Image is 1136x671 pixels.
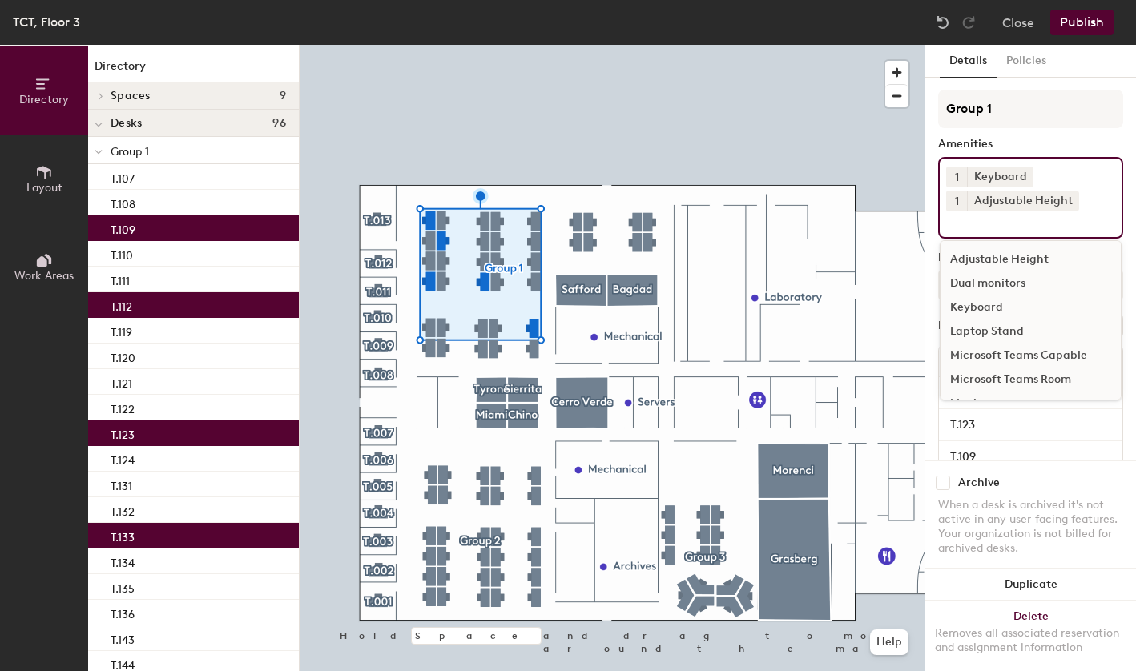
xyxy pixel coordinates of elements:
p: T.109 [111,219,135,237]
p: T.123 [111,424,135,442]
button: Duplicate [925,569,1136,601]
button: Details [940,45,997,78]
img: Redo [961,14,977,30]
p: T.143 [111,629,135,647]
span: Directory [19,93,69,106]
p: T.120 [111,347,135,365]
p: T.135 [111,577,135,596]
p: T.121 [111,372,132,391]
p: T.112 [111,295,132,314]
input: Unnamed desk [942,446,1119,468]
span: Spaces [111,90,151,102]
button: Help [870,629,908,655]
div: Archive [958,476,1000,489]
p: T.124 [111,449,135,468]
div: Keyboard [941,295,1121,319]
span: 1 [955,193,959,210]
span: 1 [955,169,959,186]
p: T.107 [111,167,135,186]
p: T.132 [111,500,135,519]
span: Desks [111,117,142,130]
p: T.134 [111,552,135,570]
p: T.136 [111,603,135,621]
button: Publish [1050,10,1114,35]
div: Monitor [941,392,1121,416]
p: T.133 [111,526,135,544]
h1: Directory [88,58,299,82]
button: 1 [946,167,967,187]
div: Desk Type [938,251,1123,264]
button: 1 [946,191,967,211]
div: Removes all associated reservation and assignment information [935,626,1126,655]
div: Dual monitors [941,271,1121,295]
p: T.122 [111,398,135,416]
div: Amenities [938,138,1123,151]
div: Keyboard [967,167,1033,187]
button: Hoteled [938,271,1123,299]
div: TCT, Floor 3 [13,12,80,32]
p: T.111 [111,270,130,288]
div: Laptop Stand [941,319,1121,344]
button: Policies [997,45,1056,78]
button: Close [1002,10,1034,35]
span: 9 [280,90,286,102]
span: 96 [272,117,286,130]
p: T.119 [111,321,132,340]
span: Layout [26,181,62,195]
div: Microsoft Teams Room [941,368,1121,392]
input: Unnamed desk [942,414,1119,436]
div: When a desk is archived it's not active in any user-facing features. Your organization is not bil... [938,498,1123,556]
span: Work Areas [14,269,74,283]
p: T.110 [111,244,133,263]
div: Desks [938,319,969,332]
span: Group 1 [111,145,149,159]
div: Microsoft Teams Capable [941,344,1121,368]
div: Adjustable Height [941,247,1121,271]
p: T.131 [111,475,132,493]
img: Undo [935,14,951,30]
p: T.108 [111,193,135,211]
button: DeleteRemoves all associated reservation and assignment information [925,601,1136,671]
div: Adjustable Height [967,191,1079,211]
